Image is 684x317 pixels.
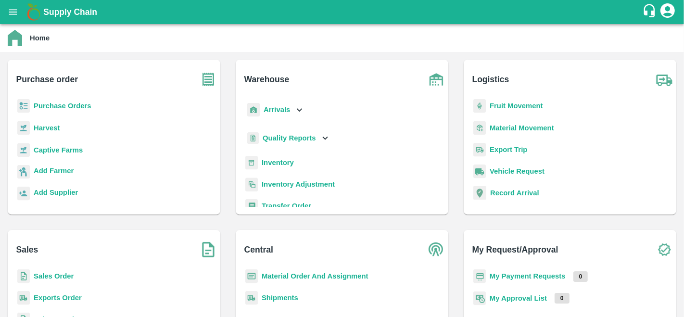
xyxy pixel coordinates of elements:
[34,124,60,132] a: Harvest
[264,106,290,114] b: Arrivals
[490,146,527,153] a: Export Trip
[262,272,368,280] a: Material Order And Assignment
[43,5,642,19] a: Supply Chain
[245,99,305,121] div: Arrivals
[34,102,91,110] a: Purchase Orders
[244,73,290,86] b: Warehouse
[43,7,97,17] b: Supply Chain
[16,73,78,86] b: Purchase order
[17,187,30,201] img: supplier
[245,128,330,148] div: Quality Reports
[473,165,486,178] img: vehicle
[34,294,82,302] a: Exports Order
[473,269,486,283] img: payment
[262,294,298,302] a: Shipments
[473,186,486,200] img: recordArrival
[473,143,486,157] img: delivery
[262,202,311,210] a: Transfer Order
[24,2,43,22] img: logo
[473,121,486,135] img: material
[473,291,486,305] img: approval
[8,30,22,46] img: home
[17,121,30,135] img: harvest
[2,1,24,23] button: open drawer
[642,3,659,21] div: customer-support
[196,67,220,91] img: purchase
[472,73,509,86] b: Logistics
[490,167,545,175] a: Vehicle Request
[573,271,588,282] p: 0
[490,272,566,280] a: My Payment Requests
[263,134,316,142] b: Quality Reports
[34,187,78,200] a: Add Supplier
[17,269,30,283] img: sales
[245,199,258,213] img: whTransfer
[262,159,294,166] a: Inventory
[34,189,78,196] b: Add Supplier
[244,243,273,256] b: Central
[247,132,259,144] img: qualityReport
[17,143,30,157] img: harvest
[17,165,30,179] img: farmer
[34,272,74,280] a: Sales Order
[472,243,558,256] b: My Request/Approval
[247,103,260,117] img: whArrival
[34,165,74,178] a: Add Farmer
[245,178,258,191] img: inventory
[196,238,220,262] img: soSales
[652,67,676,91] img: truck
[555,293,570,304] p: 0
[245,269,258,283] img: centralMaterial
[245,156,258,170] img: whInventory
[424,67,448,91] img: warehouse
[16,243,38,256] b: Sales
[30,34,50,42] b: Home
[424,238,448,262] img: central
[17,291,30,305] img: shipments
[490,124,554,132] a: Material Movement
[17,99,30,113] img: reciept
[262,180,335,188] a: Inventory Adjustment
[34,146,83,154] a: Captive Farms
[34,167,74,175] b: Add Farmer
[490,102,543,110] a: Fruit Movement
[490,189,539,197] a: Record Arrival
[473,99,486,113] img: fruit
[652,238,676,262] img: check
[245,291,258,305] img: shipments
[490,294,547,302] a: My Approval List
[659,2,676,22] div: account of current user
